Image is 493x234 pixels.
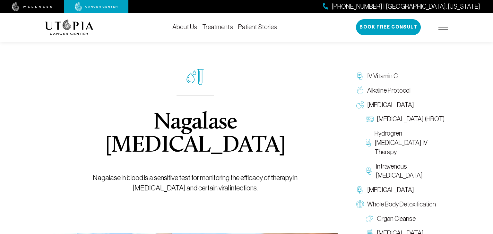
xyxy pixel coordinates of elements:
img: Organ Cleanse [366,215,374,222]
a: [MEDICAL_DATA] [353,98,448,112]
img: Hydrogren Peroxide IV Therapy [366,139,371,146]
a: [MEDICAL_DATA] (HBOT) [363,112,448,126]
img: wellness [12,2,52,11]
img: logo [45,20,93,35]
span: [MEDICAL_DATA] [367,185,414,195]
img: icon [186,69,204,85]
a: [PHONE_NUMBER] | [GEOGRAPHIC_DATA], [US_STATE] [323,2,480,11]
a: Alkaline Protocol [353,83,448,98]
p: Nagalase in blood is a sensitive test for monitoring the efficacy of therapy in [MEDICAL_DATA] an... [67,173,323,193]
a: Patient Stories [238,23,277,30]
button: Book Free Consult [356,19,421,35]
a: About Us [172,23,197,30]
span: Alkaline Protocol [367,86,411,95]
a: Intravenous [MEDICAL_DATA] [363,159,448,183]
span: Whole Body Detoxification [367,200,436,209]
span: [MEDICAL_DATA] (HBOT) [377,114,445,124]
img: Chelation Therapy [356,186,364,194]
img: Whole Body Detoxification [356,200,364,208]
span: Intravenous [MEDICAL_DATA] [376,162,445,180]
img: Alkaline Protocol [356,87,364,94]
span: IV Vitamin C [367,71,398,81]
a: Whole Body Detoxification [353,197,448,212]
a: Treatments [202,23,233,30]
img: cancer center [75,2,118,11]
a: IV Vitamin C [353,69,448,83]
a: Hydrogren [MEDICAL_DATA] IV Therapy [363,126,448,159]
img: IV Vitamin C [356,72,364,80]
img: Intravenous Ozone Therapy [366,167,373,175]
img: icon-hamburger [438,25,448,30]
img: Oxygen Therapy [356,101,364,109]
img: Hyperbaric Oxygen Therapy (HBOT) [366,115,374,123]
a: Organ Cleanse [363,212,448,226]
span: [MEDICAL_DATA] [367,100,414,110]
span: Hydrogren [MEDICAL_DATA] IV Therapy [375,129,445,156]
h1: Nagalase [MEDICAL_DATA] [67,111,323,157]
a: [MEDICAL_DATA] [353,183,448,197]
span: Organ Cleanse [377,214,416,223]
span: [PHONE_NUMBER] | [GEOGRAPHIC_DATA], [US_STATE] [332,2,480,11]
